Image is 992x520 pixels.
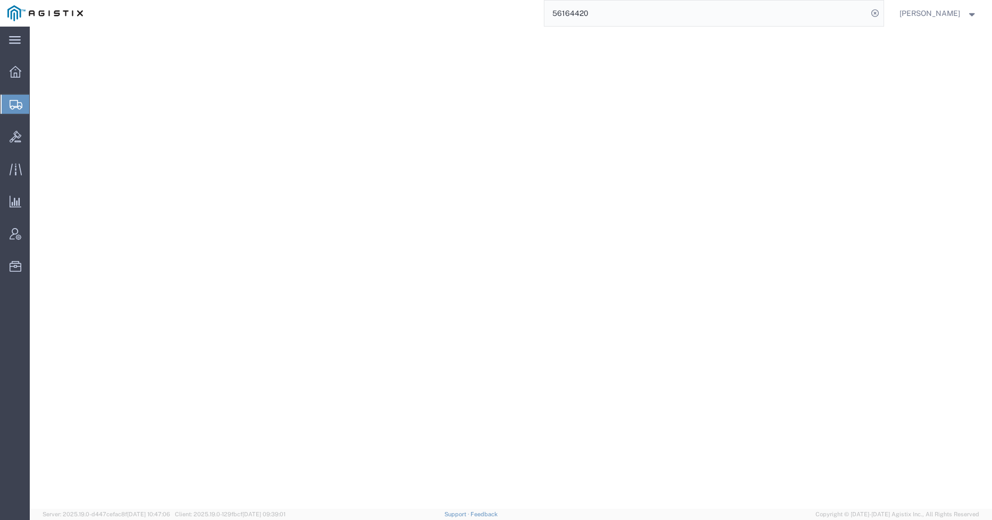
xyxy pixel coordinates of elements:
a: Feedback [470,511,498,517]
img: logo [7,5,83,21]
span: Andrew Wacyra [899,7,960,19]
span: Client: 2025.19.0-129fbcf [175,511,285,517]
a: Support [444,511,471,517]
iframe: FS Legacy Container [30,27,992,509]
span: [DATE] 10:47:06 [127,511,170,517]
span: Server: 2025.19.0-d447cefac8f [43,511,170,517]
span: Copyright © [DATE]-[DATE] Agistix Inc., All Rights Reserved [816,510,979,519]
button: [PERSON_NAME] [899,7,978,20]
span: [DATE] 09:39:01 [242,511,285,517]
input: Search for shipment number, reference number [544,1,868,26]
